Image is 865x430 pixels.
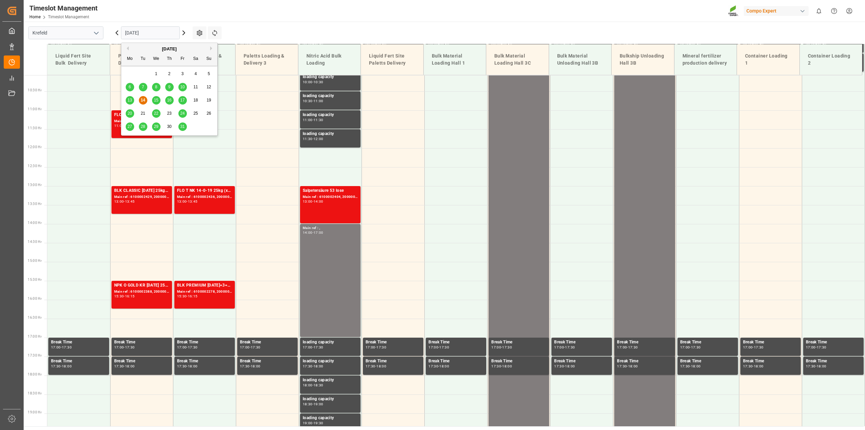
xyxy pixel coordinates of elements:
div: Choose Friday, October 31st, 2025 [178,122,187,131]
div: - [313,365,314,368]
div: 17:30 [240,365,250,368]
span: 28 [141,124,145,129]
div: 11:30 [303,137,313,140]
div: - [124,365,125,368]
div: 17:30 [806,365,816,368]
span: 18 [193,98,198,103]
div: 19:30 [314,422,323,425]
div: 19:00 [303,422,313,425]
div: 11:30 [314,118,323,121]
div: 10:00 [303,81,313,84]
div: - [627,346,628,349]
div: Liquid Fert Site Paletts Delivery [366,50,418,69]
span: 10 [180,85,184,89]
a: Home [29,15,41,19]
div: Choose Friday, October 10th, 2025 [178,83,187,91]
div: - [564,346,565,349]
input: Type to search/select [28,26,103,39]
div: 17:30 [617,365,627,368]
div: 17:30 [565,346,575,349]
div: Tu [139,55,147,63]
div: Choose Monday, October 6th, 2025 [126,83,134,91]
div: Break Time [51,339,106,346]
div: Liquid Fert Site Bulk Delivery [53,50,104,69]
div: 18:00 [754,365,764,368]
div: 13:45 [188,200,198,203]
div: Choose Wednesday, October 8th, 2025 [152,83,160,91]
div: 17:00 [491,346,501,349]
div: 17:30 [251,346,261,349]
div: 17:30 [114,365,124,368]
div: 17:00 [177,346,187,349]
div: loading capacity [303,93,358,99]
div: 13:00 [177,200,187,203]
span: 10:30 Hr [28,88,42,92]
div: Paletts Loading & Delivery 3 [241,50,293,69]
div: 17:30 [743,365,753,368]
div: Choose Sunday, October 5th, 2025 [205,70,213,78]
span: 18:00 Hr [28,372,42,376]
div: Choose Thursday, October 9th, 2025 [165,83,174,91]
div: Mo [126,55,134,63]
div: 17:30 [680,365,690,368]
div: Break Time [806,358,861,365]
div: - [438,346,439,349]
div: Break Time [177,339,232,346]
div: 17:30 [502,346,512,349]
div: - [313,99,314,103]
div: Th [165,55,174,63]
div: 18:00 [565,365,575,368]
div: 13:45 [125,200,135,203]
div: Break Time [743,339,798,346]
span: 14 [141,98,145,103]
div: 17:30 [628,346,638,349]
div: Break Time [114,358,169,365]
div: 17:00 [806,346,816,349]
span: 23 [167,111,171,116]
span: 16 [167,98,171,103]
div: 18:00 [691,365,701,368]
div: - [313,422,314,425]
div: - [187,295,188,298]
span: 17:00 Hr [28,335,42,338]
div: - [313,231,314,234]
div: - [187,346,188,349]
span: 20 [127,111,132,116]
div: 18:00 [502,365,512,368]
span: 11:30 Hr [28,126,42,130]
span: 30 [167,124,171,129]
div: Bulk Material Loading Hall 3C [492,50,543,69]
div: - [250,346,251,349]
div: loading capacity [303,131,358,137]
div: Container Loading 1 [742,50,794,69]
div: 11:00 [114,124,124,127]
span: 18:30 Hr [28,391,42,395]
div: Choose Wednesday, October 15th, 2025 [152,96,160,105]
div: - [187,365,188,368]
button: Next Month [210,46,214,50]
div: 18:00 [125,365,135,368]
div: Choose Tuesday, October 7th, 2025 [139,83,147,91]
div: Timeslot Management [29,3,98,13]
div: Bulk Material Loading Hall 1 [429,50,481,69]
div: BLK CLASSIC [DATE] 25kg(x40)D,EN,PL,FNL [114,187,169,194]
div: Break Time [428,358,484,365]
input: DD.MM.YYYY [121,26,180,39]
div: - [313,200,314,203]
span: 19 [206,98,211,103]
div: 17:00 [366,346,375,349]
div: Break Time [617,339,672,346]
div: 16:15 [125,295,135,298]
div: Break Time [680,339,735,346]
div: Break Time [743,358,798,365]
div: 18:00 [628,365,638,368]
div: Bulk Material Unloading Hall 3B [554,50,606,69]
div: Break Time [491,339,546,346]
div: 11:00 [314,99,323,103]
div: 17:00 [303,346,313,349]
span: 17:30 Hr [28,354,42,357]
div: - [313,137,314,140]
button: Help Center [826,3,842,19]
div: Choose Tuesday, October 28th, 2025 [139,122,147,131]
div: 18:00 [188,365,198,368]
